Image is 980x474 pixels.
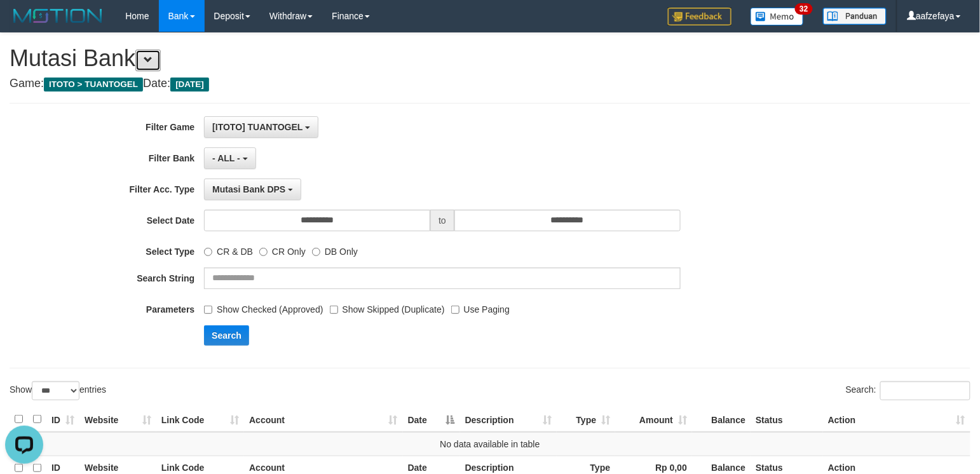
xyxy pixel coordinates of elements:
th: Date: activate to sort column descending [403,407,460,432]
th: ID: activate to sort column ascending [46,407,79,432]
span: ITOTO > TUANTOGEL [44,78,143,91]
input: Search: [880,381,970,400]
input: Use Paging [451,306,459,314]
th: Status [751,407,823,432]
button: Search [204,325,249,346]
span: - ALL - [212,153,240,163]
input: Show Skipped (Duplicate) [330,306,338,314]
img: panduan.png [823,8,887,25]
h1: Mutasi Bank [10,46,970,71]
span: [DATE] [170,78,209,91]
input: CR Only [259,248,268,256]
button: Open LiveChat chat widget [5,5,43,43]
button: - ALL - [204,147,255,169]
h4: Game: Date: [10,78,970,90]
th: Link Code: activate to sort column ascending [156,407,244,432]
button: Mutasi Bank DPS [204,179,301,200]
label: CR & DB [204,241,253,258]
label: Show Skipped (Duplicate) [330,299,445,316]
input: Show Checked (Approved) [204,306,212,314]
select: Showentries [32,381,79,400]
label: Search: [846,381,970,400]
img: MOTION_logo.png [10,6,106,25]
th: Website: activate to sort column ascending [79,407,156,432]
span: Mutasi Bank DPS [212,184,285,194]
td: No data available in table [10,432,970,456]
th: Balance [692,407,751,432]
th: Description: activate to sort column ascending [460,407,557,432]
label: Use Paging [451,299,510,316]
input: DB Only [312,248,320,256]
th: Account: activate to sort column ascending [244,407,403,432]
img: Button%20Memo.svg [751,8,804,25]
img: Feedback.jpg [668,8,732,25]
th: Type: activate to sort column ascending [557,407,615,432]
th: Action: activate to sort column ascending [823,407,970,432]
label: DB Only [312,241,358,258]
label: Show entries [10,381,106,400]
span: to [430,210,454,231]
th: Amount: activate to sort column ascending [615,407,692,432]
span: [ITOTO] TUANTOGEL [212,122,303,132]
label: Show Checked (Approved) [204,299,323,316]
span: 32 [795,3,812,15]
label: CR Only [259,241,306,258]
button: [ITOTO] TUANTOGEL [204,116,318,138]
input: CR & DB [204,248,212,256]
